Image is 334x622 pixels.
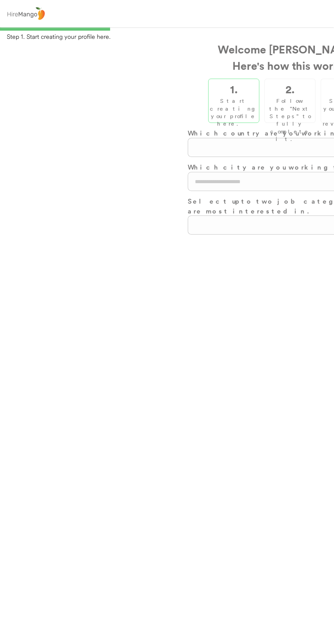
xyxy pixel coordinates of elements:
div: Step 1. Start creating your profile here. [7,32,334,41]
h2: 2. [285,81,294,97]
div: 33% [1,27,333,31]
img: logo%20-%20hiremango%20gray.png [5,6,47,22]
div: Start creating your profile here. [210,97,258,128]
div: Follow the "Next Steps" to fully complete it. [267,97,314,143]
h2: 1. [230,81,238,97]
